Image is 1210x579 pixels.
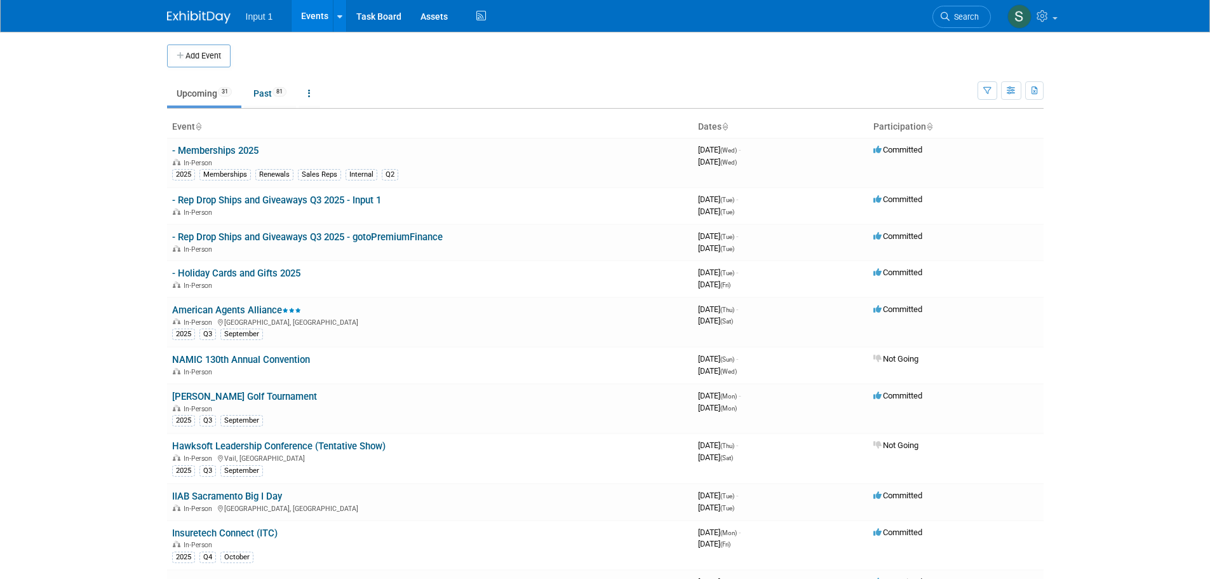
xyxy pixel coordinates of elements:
span: - [739,528,741,537]
img: Susan Stout [1007,4,1032,29]
div: Internal [346,169,377,181]
span: [DATE] [698,268,738,277]
a: [PERSON_NAME] Golf Tournament [172,391,317,402]
div: Sales Reps [298,169,341,181]
span: [DATE] [698,243,734,253]
th: Event [167,116,693,138]
div: Q3 [199,465,216,477]
span: (Tue) [720,196,734,203]
span: (Thu) [720,442,734,449]
span: Committed [873,304,922,314]
span: [DATE] [698,194,738,204]
span: (Wed) [720,368,737,375]
span: [DATE] [698,539,730,548]
img: In-Person Event [173,541,180,547]
img: In-Person Event [173,454,180,461]
span: Committed [873,231,922,241]
div: 2025 [172,415,195,426]
span: In-Person [184,318,216,327]
th: Dates [693,116,868,138]
a: NAMIC 130th Annual Convention [172,354,310,365]
span: - [736,440,738,450]
div: October [220,552,253,563]
a: - Rep Drop Ships and Giveaways Q3 2025 - Input 1 [172,194,381,206]
span: [DATE] [698,366,737,376]
img: In-Person Event [173,208,180,215]
span: [DATE] [698,491,738,500]
span: - [736,304,738,314]
span: - [739,145,741,154]
div: Q3 [199,329,216,340]
a: Search [932,6,991,28]
span: Not Going [873,354,918,364]
span: Committed [873,391,922,400]
img: In-Person Event [173,245,180,252]
img: In-Person Event [173,159,180,165]
span: In-Person [184,454,216,463]
span: Search [950,12,979,22]
img: In-Person Event [173,368,180,374]
span: (Tue) [720,505,734,512]
div: Q4 [199,552,216,563]
span: 31 [218,87,232,97]
div: 2025 [172,552,195,563]
span: In-Person [184,541,216,549]
a: Sort by Event Name [195,121,201,132]
span: [DATE] [698,231,738,241]
span: (Mon) [720,405,737,412]
span: (Sun) [720,356,734,363]
span: (Sat) [720,454,733,461]
a: Sort by Start Date [722,121,728,132]
span: - [736,231,738,241]
a: American Agents Alliance [172,304,301,316]
div: September [220,465,263,477]
span: (Fri) [720,541,730,548]
span: (Mon) [720,529,737,536]
div: [GEOGRAPHIC_DATA], [GEOGRAPHIC_DATA] [172,503,688,513]
span: [DATE] [698,354,738,364]
span: - [739,391,741,400]
span: In-Person [184,505,216,513]
span: (Mon) [720,393,737,400]
span: Committed [873,145,922,154]
img: In-Person Event [173,405,180,411]
a: - Holiday Cards and Gifts 2025 [172,268,300,279]
a: IIAB Sacramento Big I Day [172,491,282,502]
span: [DATE] [698,207,734,216]
span: [DATE] [698,440,738,450]
a: - Rep Drop Ships and Giveaways Q3 2025 - gotoPremiumFinance [172,231,443,243]
span: In-Person [184,368,216,376]
span: [DATE] [698,391,741,400]
img: In-Person Event [173,318,180,325]
span: (Tue) [720,245,734,252]
span: (Tue) [720,208,734,215]
a: Sort by Participation Type [926,121,932,132]
span: In-Person [184,245,216,254]
span: Committed [873,268,922,277]
div: [GEOGRAPHIC_DATA], [GEOGRAPHIC_DATA] [172,317,688,327]
th: Participation [868,116,1044,138]
span: (Sat) [720,318,733,325]
span: 81 [272,87,286,97]
span: [DATE] [698,304,738,314]
a: Upcoming31 [167,81,241,106]
div: Memberships [199,169,251,181]
span: - [736,491,738,500]
a: Past81 [244,81,296,106]
img: In-Person Event [173,505,180,511]
span: [DATE] [698,503,734,512]
span: (Tue) [720,269,734,276]
a: - Memberships 2025 [172,145,259,156]
span: [DATE] [698,403,737,412]
a: Insuretech Connect (ITC) [172,528,278,539]
button: Add Event [167,44,231,67]
span: [DATE] [698,145,741,154]
span: [DATE] [698,157,737,167]
span: (Tue) [720,233,734,240]
span: Committed [873,491,922,500]
div: Q3 [199,415,216,426]
a: Hawksoft Leadership Conference (Tentative Show) [172,440,386,452]
span: In-Person [184,405,216,413]
span: [DATE] [698,316,733,325]
img: ExhibitDay [167,11,231,24]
